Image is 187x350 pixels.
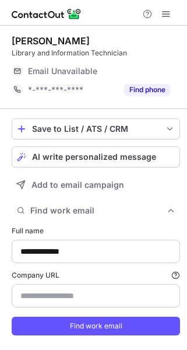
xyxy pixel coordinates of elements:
span: AI write personalized message [32,152,156,162]
span: Add to email campaign [31,180,124,190]
button: Add to email campaign [12,174,180,195]
div: Library and Information Technician [12,48,180,58]
div: Save to List / ATS / CRM [32,124,160,134]
button: save-profile-one-click [12,118,180,139]
button: AI write personalized message [12,146,180,167]
button: Reveal Button [124,84,170,96]
span: Find work email [30,205,166,216]
button: Find work email [12,317,180,335]
div: [PERSON_NAME] [12,35,90,47]
img: ContactOut v5.3.10 [12,7,82,21]
label: Full name [12,226,180,236]
span: Email Unavailable [28,66,97,76]
label: Company URL [12,270,180,281]
button: Find work email [12,202,180,219]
